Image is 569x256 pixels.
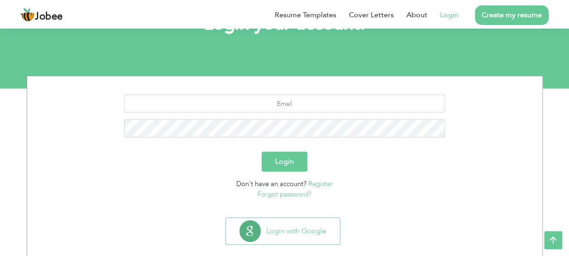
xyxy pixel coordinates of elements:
button: Login [262,152,307,172]
span: Don't have an account? [236,179,306,188]
a: Forgot password? [258,190,311,199]
input: Email [124,94,445,113]
img: jobee.io [20,8,35,22]
a: Register [308,179,333,188]
a: Resume Templates [275,10,336,20]
h1: Login your account. [40,12,529,36]
a: Login [440,10,459,20]
button: Login with Google [226,218,340,244]
a: Cover Letters [349,10,394,20]
span: Jobee [35,12,63,22]
a: Jobee [20,8,63,22]
a: Create my resume [475,5,549,25]
a: About [406,10,427,20]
